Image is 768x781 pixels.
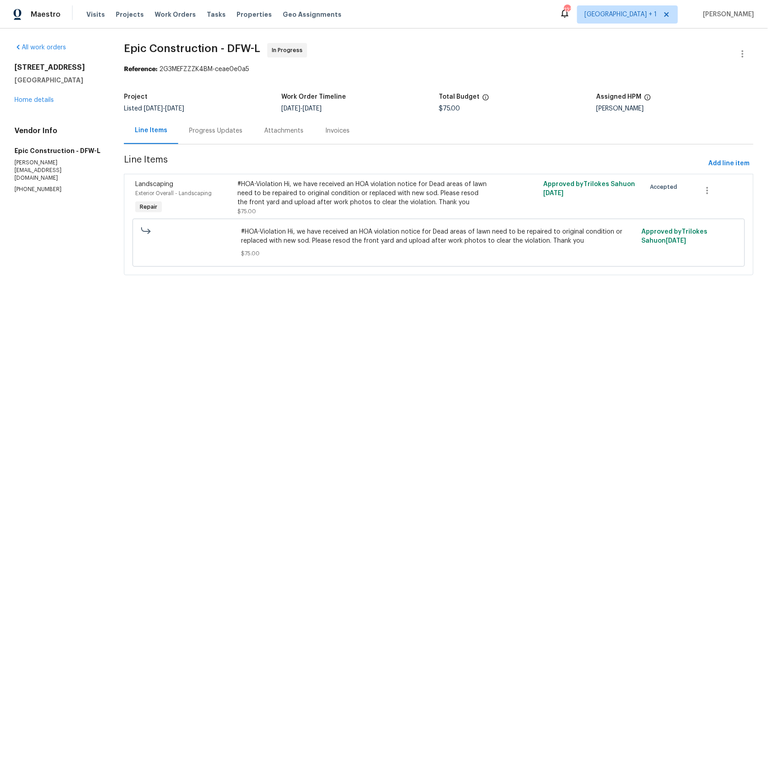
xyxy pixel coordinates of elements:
span: [PERSON_NAME] [700,10,754,19]
span: [DATE] [544,190,564,196]
span: #HOA-Violation Hi, we have received an HOA violation notice for Dead areas of lawn need to be rep... [242,227,636,245]
h4: Vendor Info [14,126,102,135]
span: Accepted [650,182,681,192]
span: - [144,105,184,112]
span: Landscaping [135,181,173,187]
span: The total cost of line items that have been proposed by Opendoor. This sum includes line items th... [482,94,489,105]
span: Approved by Trilokes Sahu on [642,229,708,244]
span: $75.00 [439,105,460,112]
span: $75.00 [237,209,256,214]
span: Line Items [124,155,705,172]
h5: Assigned HPM [596,94,641,100]
div: 123 [564,5,570,14]
span: [DATE] [666,238,687,244]
span: Add line item [709,158,750,169]
span: [DATE] [165,105,184,112]
span: [GEOGRAPHIC_DATA] + 1 [585,10,657,19]
span: [DATE] [144,105,163,112]
div: Line Items [135,126,167,135]
span: $75.00 [242,249,636,258]
p: [PERSON_NAME][EMAIL_ADDRESS][DOMAIN_NAME] [14,159,102,182]
span: [DATE] [303,105,322,112]
a: Home details [14,97,54,103]
button: Add line item [705,155,754,172]
div: 2G3MEFZZZK4BM-ceae0e0a5 [124,65,754,74]
div: Progress Updates [189,126,242,135]
p: [PHONE_NUMBER] [14,186,102,193]
span: In Progress [272,46,306,55]
span: Geo Assignments [283,10,341,19]
span: Exterior Overall - Landscaping [135,191,212,196]
h5: Project [124,94,147,100]
b: Reference: [124,66,157,72]
h2: [STREET_ADDRESS] [14,63,102,72]
div: [PERSON_NAME] [596,105,754,112]
h5: Work Order Timeline [281,94,346,100]
div: #HOA-Violation Hi, we have received an HOA violation notice for Dead areas of lawn need to be rep... [237,180,487,207]
span: Projects [116,10,144,19]
span: - [281,105,322,112]
h5: Total Budget [439,94,479,100]
span: Epic Construction - DFW-L [124,43,260,54]
span: Work Orders [155,10,196,19]
span: Properties [237,10,272,19]
h5: [GEOGRAPHIC_DATA] [14,76,102,85]
div: Invoices [325,126,350,135]
h5: Epic Construction - DFW-L [14,146,102,155]
span: Approved by Trilokes Sahu on [544,181,635,196]
span: The hpm assigned to this work order. [644,94,651,105]
a: All work orders [14,44,66,51]
span: Tasks [207,11,226,18]
span: Repair [136,202,161,211]
span: Listed [124,105,184,112]
div: Attachments [264,126,303,135]
span: Maestro [31,10,61,19]
span: Visits [86,10,105,19]
span: [DATE] [281,105,300,112]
